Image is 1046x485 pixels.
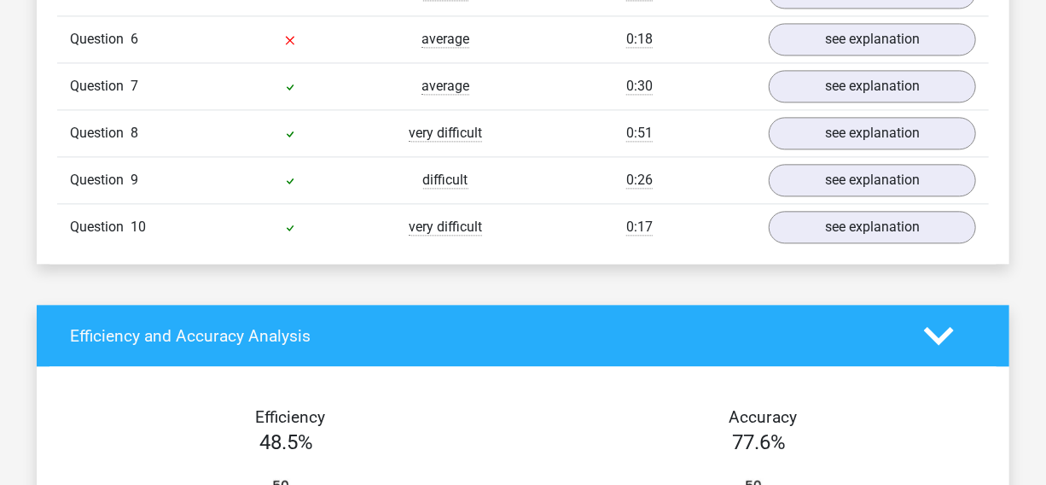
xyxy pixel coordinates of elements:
span: 48.5% [260,430,314,454]
span: very difficult [409,219,482,236]
a: see explanation [769,23,976,56]
a: see explanation [769,70,976,102]
span: 0:51 [626,125,653,142]
span: Question [70,76,131,96]
h4: Efficiency [70,407,510,427]
span: 0:26 [626,172,653,189]
h4: Accuracy [543,407,983,427]
span: 0:17 [626,219,653,236]
h4: Efficiency and Accuracy Analysis [70,326,898,346]
span: Question [70,217,131,237]
span: very difficult [409,125,482,142]
a: see explanation [769,164,976,196]
span: difficult [423,172,468,189]
span: 6 [131,31,138,47]
span: 0:30 [626,78,653,95]
span: Question [70,29,131,50]
span: 9 [131,172,138,188]
span: 8 [131,125,138,141]
a: see explanation [769,211,976,243]
span: 7 [131,78,138,94]
span: average [421,78,469,95]
a: see explanation [769,117,976,149]
span: Question [70,123,131,143]
span: 77.6% [733,430,787,454]
span: 10 [131,219,146,235]
span: average [421,31,469,48]
span: Question [70,170,131,190]
span: 0:18 [626,31,653,48]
